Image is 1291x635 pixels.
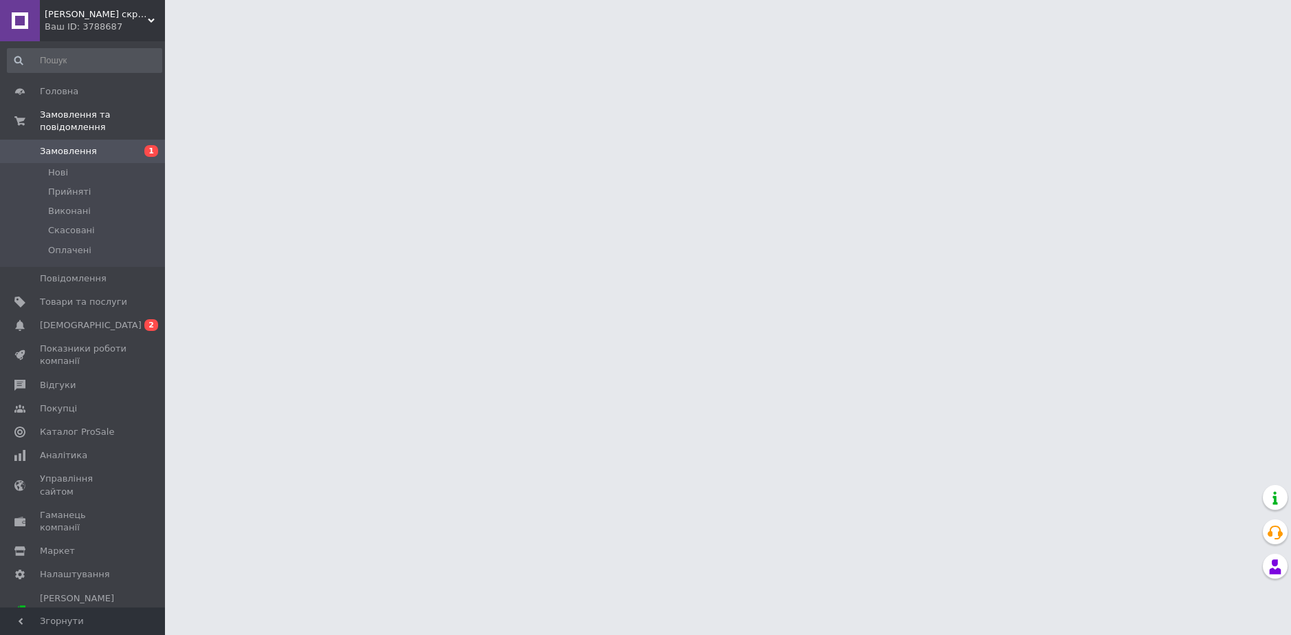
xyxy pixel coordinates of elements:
[40,145,97,158] span: Замовлення
[40,379,76,391] span: Відгуки
[40,109,165,133] span: Замовлення та повідомлення
[48,244,91,257] span: Оплачені
[48,205,91,217] span: Виконані
[40,426,114,438] span: Каталог ProSale
[40,402,77,415] span: Покупці
[40,85,78,98] span: Головна
[48,186,91,198] span: Прийняті
[40,343,127,367] span: Показники роботи компанії
[40,545,75,557] span: Маркет
[48,166,68,179] span: Нові
[40,568,110,581] span: Налаштування
[40,319,142,332] span: [DEMOGRAPHIC_DATA]
[144,145,158,157] span: 1
[45,8,148,21] span: Іграшкова скриня
[48,224,95,237] span: Скасовані
[40,509,127,534] span: Гаманець компанії
[40,296,127,308] span: Товари та послуги
[45,21,165,33] div: Ваш ID: 3788687
[7,48,162,73] input: Пошук
[40,592,127,630] span: [PERSON_NAME] та рахунки
[144,319,158,331] span: 2
[40,473,127,497] span: Управління сайтом
[40,272,107,285] span: Повідомлення
[40,449,87,462] span: Аналітика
